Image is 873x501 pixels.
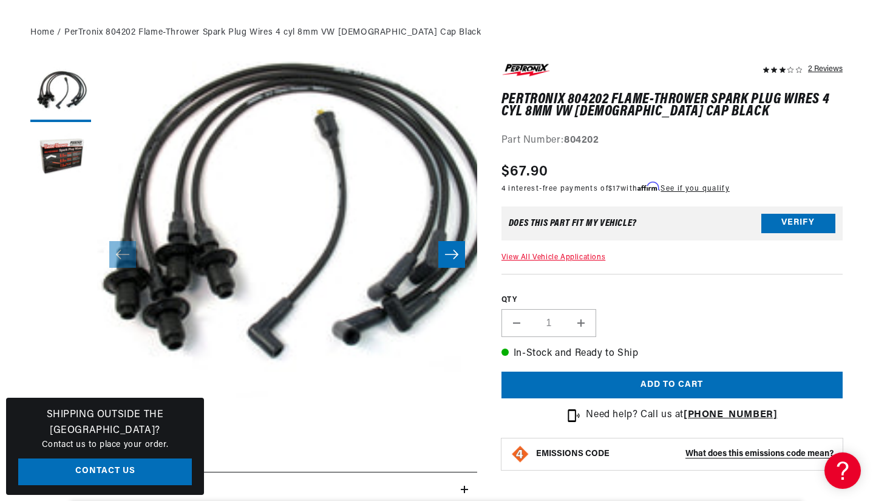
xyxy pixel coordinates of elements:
[30,128,91,189] button: Load image 2 in gallery view
[564,135,599,145] strong: 804202
[608,185,620,193] span: $17
[64,26,481,39] a: PerTronix 804202 Flame-Thrower Spark Plug Wires 4 cyl 8mm VW [DEMOGRAPHIC_DATA] Cap Black
[509,219,637,228] div: Does This part fit My vehicle?
[685,449,834,458] strong: What does this emissions code mean?
[761,214,835,233] button: Verify
[536,449,610,458] strong: EMISSIONS CODE
[501,295,843,305] label: QTY
[586,407,777,423] p: Need help? Call us at
[30,61,91,122] button: Load image 1 in gallery view
[684,410,777,420] a: [PHONE_NUMBER]
[501,183,730,194] p: 4 interest-free payments of with .
[501,254,605,261] a: View All Vehicle Applications
[18,407,192,438] h3: Shipping Outside the [GEOGRAPHIC_DATA]?
[501,346,843,362] p: In-Stock and Ready to Ship
[30,61,477,448] media-gallery: Gallery Viewer
[501,372,843,399] button: Add to cart
[501,161,549,183] span: $67.90
[637,182,659,191] span: Affirm
[438,241,465,268] button: Slide right
[109,241,136,268] button: Slide left
[30,26,843,39] nav: breadcrumbs
[661,185,729,193] a: See if you qualify - Learn more about Affirm Financing (opens in modal)
[536,449,834,460] button: EMISSIONS CODEWhat does this emissions code mean?
[808,61,843,76] div: 2 Reviews
[30,26,54,39] a: Home
[511,445,530,464] img: Emissions code
[18,458,192,486] a: Contact Us
[501,133,843,149] div: Part Number:
[18,438,192,452] p: Contact us to place your order.
[501,94,843,118] h1: PerTronix 804202 Flame-Thrower Spark Plug Wires 4 cyl 8mm VW [DEMOGRAPHIC_DATA] Cap Black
